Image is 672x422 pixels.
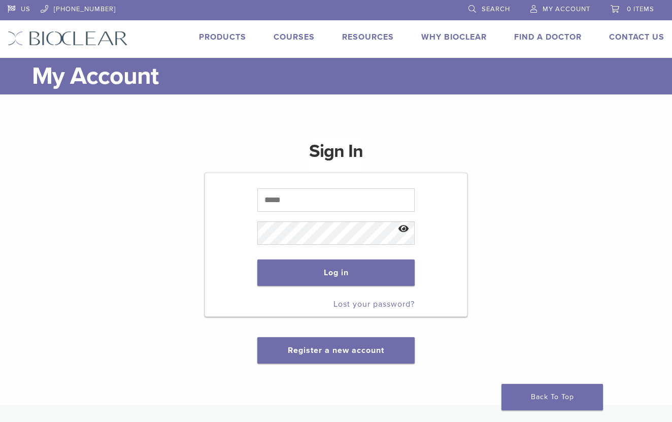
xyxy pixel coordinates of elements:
[392,216,414,242] button: Show password
[8,31,128,46] img: Bioclear
[421,32,487,42] a: Why Bioclear
[333,299,415,309] a: Lost your password?
[257,259,414,286] button: Log in
[32,58,664,94] h1: My Account
[342,32,394,42] a: Resources
[288,345,384,355] a: Register a new account
[199,32,246,42] a: Products
[309,139,363,172] h1: Sign In
[482,5,510,13] span: Search
[543,5,590,13] span: My Account
[274,32,315,42] a: Courses
[627,5,654,13] span: 0 items
[257,337,415,364] button: Register a new account
[514,32,582,42] a: Find A Doctor
[501,384,603,410] a: Back To Top
[609,32,664,42] a: Contact Us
